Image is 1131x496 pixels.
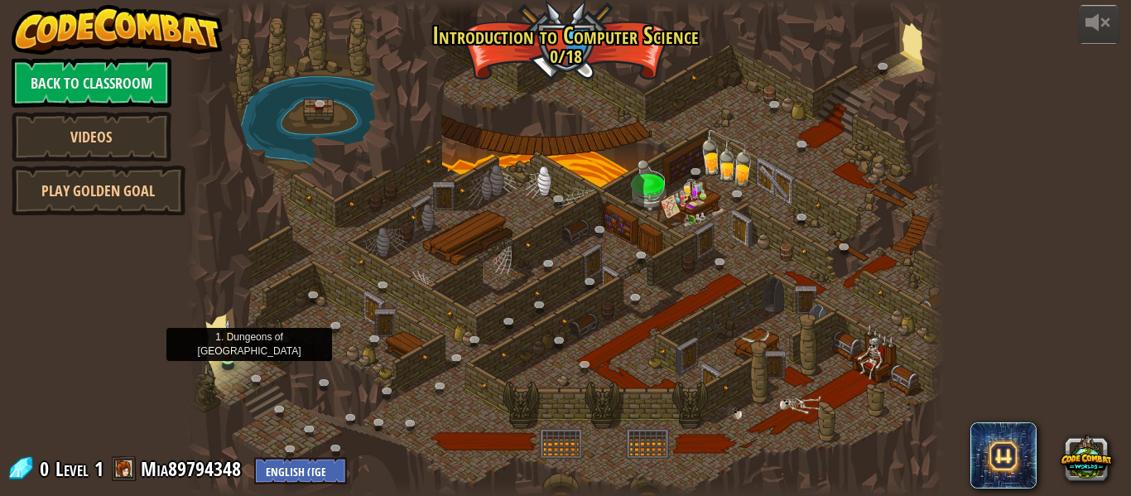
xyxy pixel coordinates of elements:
a: Videos [12,112,171,161]
span: Level [55,455,89,483]
span: 0 [40,455,54,482]
img: level-banner-started.png [219,318,237,358]
span: CodeCombat AI HackStack [970,422,1037,489]
img: CodeCombat - Learn how to code by playing a game [12,5,224,55]
button: Adjust volume [1078,5,1119,44]
a: Mia89794348 [141,455,246,482]
a: Back to Classroom [12,58,171,108]
a: Play Golden Goal [12,166,185,215]
span: 1 [94,455,103,482]
button: CodeCombat Worlds on Roblox [1061,431,1112,483]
